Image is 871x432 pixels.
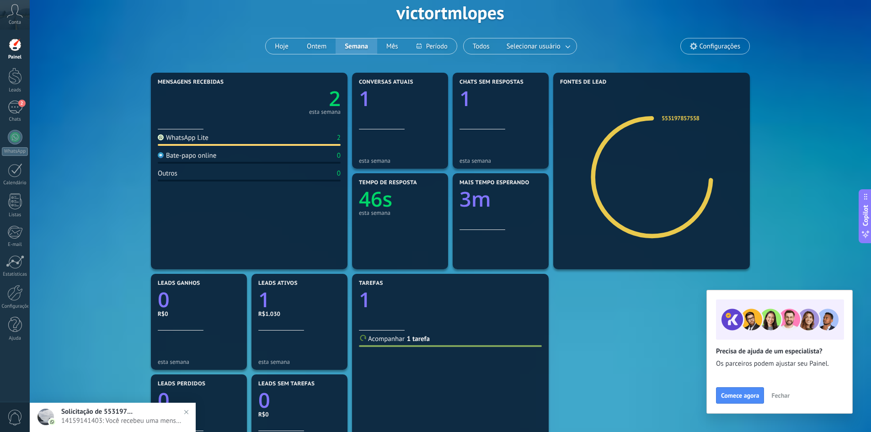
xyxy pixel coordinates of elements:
span: Fontes de lead [560,79,607,85]
a: 553197857558 [662,114,699,122]
div: esta semana [359,157,441,164]
img: com.amocrm.amocrmwa.svg [49,419,55,425]
text: 1 [258,286,270,314]
div: Leads [2,87,28,93]
button: Selecionar usuário [499,38,577,54]
text: 0 [258,386,270,414]
img: close_notification.svg [180,405,193,419]
span: Solicitação de 553197857558 [61,407,134,416]
span: Chats sem respostas [460,79,524,85]
div: 0 [337,169,341,178]
span: Tempo de resposta [359,180,417,186]
span: Leads ganhos [158,280,200,287]
span: Conta [9,20,21,26]
text: 1 [460,85,471,112]
div: WhatsApp [2,147,28,156]
div: R$0 [158,411,240,418]
div: Ajuda [2,336,28,341]
span: Comece agora [721,392,759,399]
div: esta semana [460,157,542,164]
span: Conversas atuais [359,79,413,85]
div: WhatsApp Lite [158,133,208,142]
text: 1 [359,286,371,314]
span: 2 [18,100,26,107]
button: Semana [336,38,377,54]
div: R$0 [258,411,341,418]
a: 1 [359,286,542,314]
span: Fechar [771,392,790,399]
h2: Precisa de ajuda de um especialista? [716,347,843,356]
a: Solicitação de 55319785755814159141403: Você recebeu uma mensagem de mídia (ID da mensagem: E05EC... [30,403,196,432]
span: Tarefas [359,280,383,287]
div: Listas [2,212,28,218]
a: 1 tarefa [407,335,430,343]
text: 3m [460,185,491,213]
a: 3m [460,185,542,213]
a: 0 [158,386,240,414]
span: Configurações [700,43,740,50]
text: 46s [359,185,392,213]
a: 0 [258,386,341,414]
div: esta semana [158,358,240,365]
span: Leads sem tarefas [258,381,315,387]
div: E-mail [2,242,28,248]
a: Acompanhar [359,335,405,343]
div: Estatísticas [2,272,28,277]
span: Copilot [861,205,870,226]
button: Todos [464,38,499,54]
text: 0 [158,386,170,414]
div: Bate-papo online [158,151,216,160]
span: Mensagens recebidas [158,79,224,85]
span: 14159141403: Você recebeu uma mensagem de mídia (ID da mensagem: E05EC6B6F8725082D2. Aguarde o ca... [61,416,182,425]
img: WhatsApp Lite [158,134,164,140]
text: 1 [359,85,371,112]
div: Chats [2,117,28,123]
img: Bate-papo online [158,152,164,158]
button: Fechar [767,389,794,402]
div: Painel [2,54,28,60]
div: Outros [158,169,177,178]
span: Os parceiros podem ajustar seu Painel. [716,359,843,368]
span: Leads perdidos [158,381,205,387]
div: 0 [337,151,341,160]
div: Calendário [2,180,28,186]
button: Ontem [298,38,336,54]
div: R$0 [158,310,240,318]
text: 2 [329,85,341,112]
a: 0 [158,286,240,314]
div: 2 [337,133,341,142]
div: Configurações [2,304,28,309]
button: Mês [377,38,407,54]
span: Acompanhar [368,335,405,343]
span: Selecionar usuário [505,40,562,53]
a: 2 [249,85,341,112]
a: 1 [258,286,341,314]
div: esta semana [309,110,341,114]
div: esta semana [359,209,441,216]
button: Período [407,38,457,54]
div: R$1.030 [258,310,341,318]
span: Leads ativos [258,280,298,287]
button: Comece agora [716,387,764,404]
text: 0 [158,286,170,314]
span: Mais tempo esperando [460,180,529,186]
div: esta semana [258,358,341,365]
button: Hoje [266,38,298,54]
